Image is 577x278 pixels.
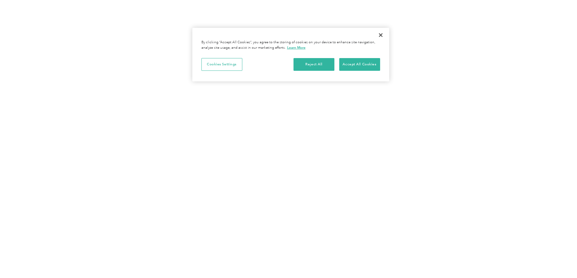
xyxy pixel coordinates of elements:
[192,28,389,81] div: Privacy
[339,58,380,71] button: Accept All Cookies
[192,28,389,81] div: Cookie banner
[374,28,387,42] button: Close
[201,58,242,71] button: Cookies Settings
[293,58,334,71] button: Reject All
[287,45,306,50] a: More information about your privacy, opens in a new tab
[201,40,380,51] div: By clicking “Accept All Cookies”, you agree to the storing of cookies on your device to enhance s...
